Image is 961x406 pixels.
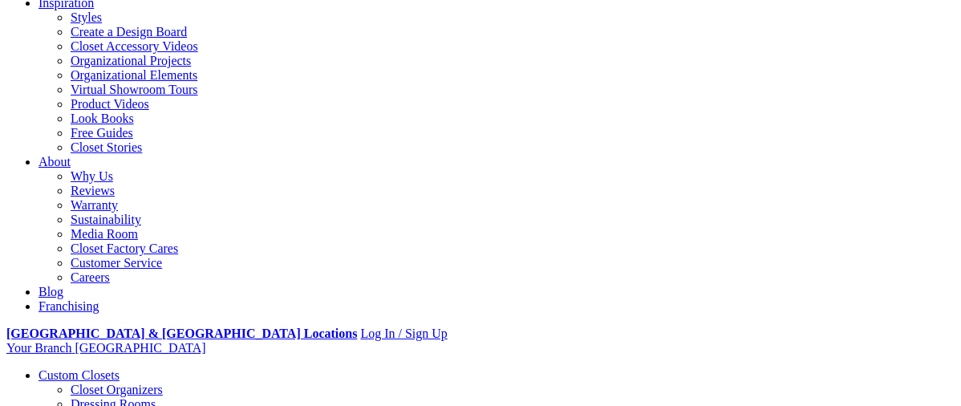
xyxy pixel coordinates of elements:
a: About [39,155,71,168]
a: Blog [39,285,63,298]
a: Warranty [71,198,118,212]
a: Why Us [71,169,113,183]
a: Free Guides [71,126,133,140]
a: [GEOGRAPHIC_DATA] & [GEOGRAPHIC_DATA] Locations [6,327,357,340]
a: Sustainability [71,213,141,226]
a: Media Room [71,227,138,241]
a: Organizational Projects [71,54,191,67]
a: Franchising [39,299,99,313]
a: Virtual Showroom Tours [71,83,198,96]
span: [GEOGRAPHIC_DATA] [75,341,205,355]
a: Reviews [71,184,115,197]
a: Organizational Elements [71,68,197,82]
a: Your Branch [GEOGRAPHIC_DATA] [6,341,206,355]
a: Styles [71,10,102,24]
a: Customer Service [71,256,162,270]
a: Careers [71,270,110,284]
a: Closet Accessory Videos [71,39,198,53]
a: Closet Organizers [71,383,163,396]
a: Closet Factory Cares [71,242,178,255]
a: Custom Closets [39,368,120,382]
a: Create a Design Board [71,25,187,39]
a: Closet Stories [71,140,142,154]
a: Log In / Sign Up [360,327,447,340]
a: Look Books [71,112,134,125]
span: Your Branch [6,341,71,355]
a: Product Videos [71,97,149,111]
